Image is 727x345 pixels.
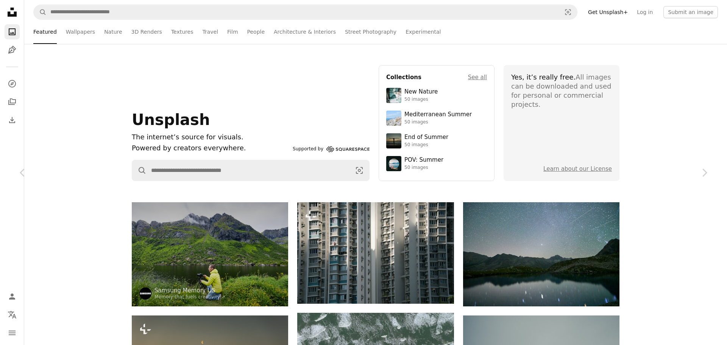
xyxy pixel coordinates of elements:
a: Architecture & Interiors [274,20,336,44]
a: Collections [5,94,20,109]
div: POV: Summer [404,156,443,164]
a: Learn about our License [543,165,612,172]
div: Mediterranean Summer [404,111,472,119]
a: Get Unsplash+ [583,6,632,18]
a: POV: Summer50 images [386,156,487,171]
a: See all [468,73,487,82]
button: Language [5,307,20,322]
img: premium_photo-1753820185677-ab78a372b033 [386,156,401,171]
form: Find visuals sitewide [132,160,370,181]
span: Unsplash [132,111,210,128]
button: Menu [5,325,20,340]
a: Explore [5,76,20,91]
button: Submit an image [663,6,718,18]
img: premium_photo-1755037089989-422ee333aef9 [386,88,401,103]
a: Starry night sky over a calm mountain lake [463,251,619,258]
button: Visual search [349,160,369,181]
div: 50 images [404,119,472,125]
img: premium_photo-1688410049290-d7394cc7d5df [386,111,401,126]
button: Search Unsplash [34,5,47,19]
a: Film [227,20,238,44]
a: Street Photography [345,20,396,44]
h1: The internet’s source for visuals. [132,132,290,143]
img: Tall apartment buildings with many windows and balconies. [297,202,454,304]
a: Experimental [406,20,441,44]
a: Supported by [293,145,370,154]
a: 3D Renders [131,20,162,44]
div: 50 images [404,165,443,171]
a: Samsung Memory US [154,287,225,294]
div: 50 images [404,97,438,103]
img: Man with camera near lake and mountains [132,202,288,306]
a: Next [682,136,727,209]
a: Nature [104,20,122,44]
a: Log in / Sign up [5,289,20,304]
button: Visual search [559,5,577,19]
p: Powered by creators everywhere. [132,143,290,154]
div: All images can be downloaded and used for personal or commercial projects. [511,73,612,109]
div: 50 images [404,142,448,148]
a: Travel [202,20,218,44]
a: End of Summer50 images [386,133,487,148]
a: Illustrations [5,42,20,58]
img: premium_photo-1754398386796-ea3dec2a6302 [386,133,401,148]
a: Memory that fuels creativity ↗ [154,294,225,300]
a: Tall apartment buildings with many windows and balconies. [297,249,454,256]
img: Starry night sky over a calm mountain lake [463,202,619,306]
div: End of Summer [404,134,448,141]
img: Go to Samsung Memory US's profile [139,287,151,300]
a: Wallpapers [66,20,95,44]
a: Download History [5,112,20,128]
a: Textures [171,20,193,44]
a: New Nature50 images [386,88,487,103]
a: Man with camera near lake and mountains [132,251,288,258]
a: Mediterranean Summer50 images [386,111,487,126]
a: People [247,20,265,44]
form: Find visuals sitewide [33,5,577,20]
div: New Nature [404,88,438,96]
a: Log in [632,6,657,18]
span: Yes, it’s really free. [511,73,576,81]
h4: Collections [386,73,421,82]
a: Photos [5,24,20,39]
button: Search Unsplash [132,160,147,181]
